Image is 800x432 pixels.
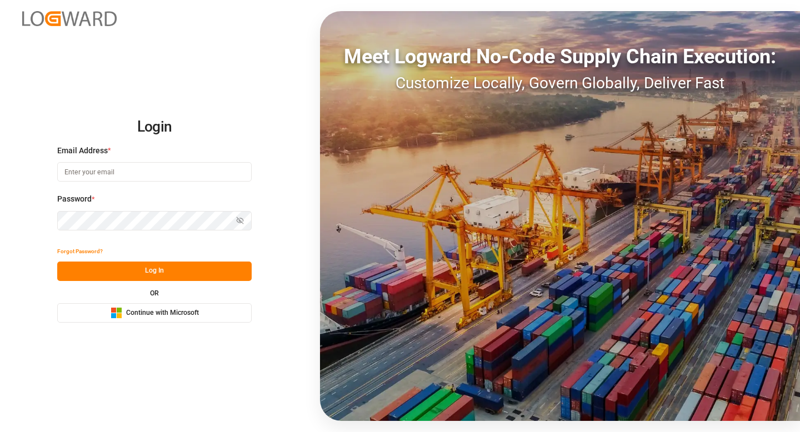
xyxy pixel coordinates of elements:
[57,162,252,182] input: Enter your email
[320,72,800,95] div: Customize Locally, Govern Globally, Deliver Fast
[57,262,252,281] button: Log In
[57,303,252,323] button: Continue with Microsoft
[57,193,92,205] span: Password
[57,145,108,157] span: Email Address
[22,11,117,26] img: Logward_new_orange.png
[57,242,103,262] button: Forgot Password?
[57,109,252,145] h2: Login
[320,42,800,72] div: Meet Logward No-Code Supply Chain Execution:
[150,290,159,297] small: OR
[126,308,199,318] span: Continue with Microsoft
